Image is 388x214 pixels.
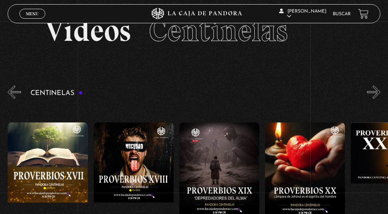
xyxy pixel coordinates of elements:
[367,85,380,99] button: Next
[279,9,326,19] span: [PERSON_NAME]
[30,90,83,97] h3: Centinelas
[149,12,288,49] span: Centinelas
[8,85,21,99] button: Previous
[358,9,369,19] a: View your shopping cart
[24,18,42,23] span: Cerrar
[333,12,351,16] a: Buscar
[45,15,343,46] h2: Videos
[26,11,38,16] span: Menu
